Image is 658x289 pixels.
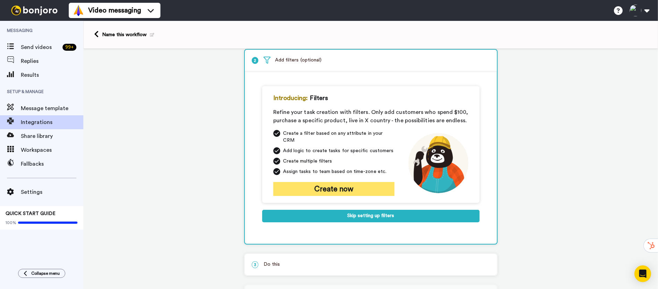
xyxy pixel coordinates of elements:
button: Create now [273,182,394,196]
div: Name this workflow [102,31,154,38]
p: Do this [252,261,490,268]
span: Collapse menu [31,271,60,276]
button: Collapse menu [18,269,65,278]
div: Open Intercom Messenger [634,265,651,282]
span: 3 [252,261,258,268]
span: Add logic to create tasks for specific customers [283,147,394,154]
span: Results [21,71,83,79]
span: 100% [6,220,16,225]
button: Skip setting up filters [262,210,480,222]
span: Settings [21,188,83,196]
span: Message template [21,104,83,113]
span: QUICK START GUIDE [6,211,56,216]
img: vm-color.svg [73,5,84,16]
span: Send videos [21,43,60,51]
div: 99 + [63,44,76,51]
span: Integrations [21,118,83,126]
span: Replies [21,57,83,65]
img: mechanic-joro.png [408,133,468,193]
img: bj-logo-header-white.svg [8,6,60,15]
div: 3Do this [244,253,498,276]
span: Introducing: [273,93,308,103]
span: Filters [310,93,328,103]
p: Add filters (optional) [252,57,490,64]
span: Assign tasks to team based on time-zone etc. [283,168,387,175]
span: Video messaging [88,6,141,15]
span: Fallbacks [21,160,83,168]
span: Workspaces [21,146,83,154]
span: Create multiple filters [283,158,332,165]
span: 2 [252,57,258,64]
span: Share library [21,132,83,140]
div: Refine your task creation with filters. Only add customers who spend $100, purchase a specific pr... [273,108,468,125]
span: Create a filter based on any attribute in your CRM [283,130,394,144]
img: filter.svg [264,57,270,64]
